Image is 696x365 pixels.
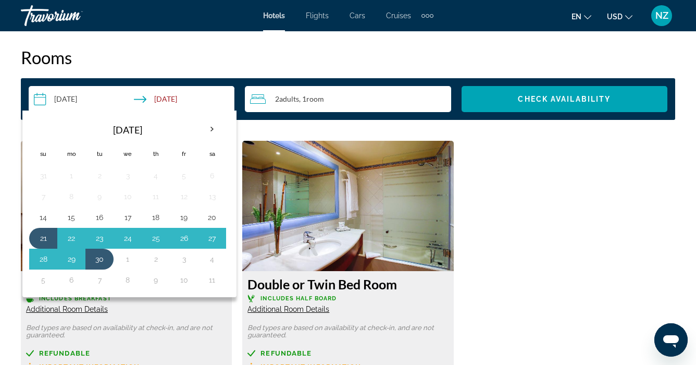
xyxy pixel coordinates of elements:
p: Bed types are based on availability at check-in, and are not guaranteed. [26,324,227,339]
button: Day 9 [147,273,164,287]
span: Additional Room Details [26,305,108,313]
button: Day 1 [63,168,80,183]
span: Refundable [39,350,90,357]
button: User Menu [648,5,675,27]
button: Day 1 [119,252,136,266]
button: Day 3 [176,252,192,266]
button: Day 2 [147,252,164,266]
button: Day 18 [147,210,164,225]
button: Day 22 [63,231,80,246]
button: Day 16 [91,210,108,225]
button: Day 7 [91,273,108,287]
button: Day 4 [147,168,164,183]
button: Day 19 [176,210,192,225]
button: Day 11 [204,273,220,287]
h3: Double or Twin Bed Room [247,276,448,292]
button: Day 29 [63,252,80,266]
button: Day 14 [35,210,52,225]
span: Additional Room Details [247,305,329,313]
th: [DATE] [57,117,198,142]
button: Day 5 [35,273,52,287]
span: Check Availability [518,95,611,103]
button: Check Availability [462,86,667,112]
button: Day 6 [204,168,220,183]
button: Day 11 [147,189,164,204]
a: Cars [350,11,365,20]
button: Day 10 [119,189,136,204]
button: Day 2 [91,168,108,183]
a: Cruises [386,11,411,20]
button: Day 26 [176,231,192,246]
button: Day 15 [63,210,80,225]
button: Day 7 [35,189,52,204]
button: Day 4 [204,252,220,266]
button: Change language [571,9,591,24]
a: Refundable [26,349,227,357]
span: USD [607,13,623,21]
button: Travelers: 2 adults, 0 children [245,86,451,112]
button: Day 3 [119,168,136,183]
a: Travorium [21,2,125,29]
button: Day 12 [176,189,192,204]
span: Includes Half Board [260,295,337,302]
div: Search widget [29,86,667,112]
button: Day 27 [204,231,220,246]
button: Day 8 [63,189,80,204]
button: Day 10 [176,273,192,287]
button: Day 6 [63,273,80,287]
button: Day 13 [204,189,220,204]
button: Day 17 [119,210,136,225]
img: 96ef2857-014b-4ff5-b849-e767fe1b4798.jpeg [21,141,232,271]
span: NZ [655,10,668,21]
img: 74986664-0ee0-45fe-8c4e-7499437191d8.jpeg [242,141,453,271]
button: Day 28 [35,252,52,266]
button: Day 21 [35,231,52,246]
span: , 1 [299,95,324,103]
span: Refundable [260,350,312,357]
a: Refundable [247,349,448,357]
p: Bed types are based on availability at check-in, and are not guaranteed. [247,324,448,339]
button: Change currency [607,9,632,24]
button: Check-in date: Sep 21, 2025 Check-out date: Sep 30, 2025 [29,86,234,112]
button: Day 24 [119,231,136,246]
span: 2 [275,95,299,103]
button: Day 23 [91,231,108,246]
button: Day 25 [147,231,164,246]
button: Day 31 [35,168,52,183]
button: Day 8 [119,273,136,287]
span: en [571,13,581,21]
button: Day 30 [91,252,108,266]
span: Includes Breakfast [39,295,111,302]
button: Extra navigation items [421,7,433,24]
button: Day 5 [176,168,192,183]
button: Day 20 [204,210,220,225]
h2: Rooms [21,47,675,68]
a: Flights [306,11,329,20]
span: Room [306,94,324,103]
iframe: Кнопка запуска окна обмена сообщениями [654,323,688,357]
button: Day 9 [91,189,108,204]
span: Adults [279,94,299,103]
a: Hotels [263,11,285,20]
button: Next month [198,117,226,141]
